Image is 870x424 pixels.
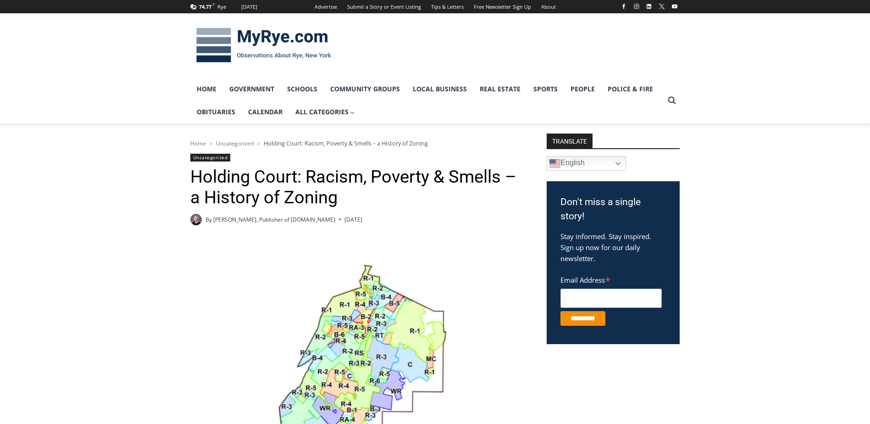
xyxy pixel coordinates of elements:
a: Obituaries [190,100,242,123]
span: 74.77 [199,3,211,10]
a: Sports [527,78,564,100]
img: MyRye.com [190,22,337,69]
span: > [257,140,260,147]
span: > [210,140,212,147]
a: Facebook [618,1,629,12]
a: YouTube [669,1,680,12]
a: Linkedin [643,1,654,12]
a: Local Business [406,78,473,100]
h1: Holding Court: Racism, Poverty & Smells – a History of Zoning [190,167,523,208]
a: Home [190,139,206,147]
strong: TRANSLATE [547,134,593,148]
label: Email Address [560,271,662,287]
a: Police & Fire [601,78,659,100]
a: All Categories [289,100,361,123]
a: English [547,156,626,171]
span: Holding Court: Racism, Poverty & Smells – a History of Zoning [264,139,428,147]
h3: Don't miss a single story! [560,195,666,224]
img: en [549,158,560,169]
time: [DATE] [344,215,362,224]
nav: Primary Navigation [190,78,664,124]
span: All Categories [295,107,355,117]
a: Real Estate [473,78,527,100]
a: Home [190,78,223,100]
div: Rye [217,3,226,11]
div: [DATE] [241,3,257,11]
a: Community Groups [324,78,406,100]
a: Uncategorized [216,139,254,147]
button: View Search Form [664,92,680,109]
span: F [213,2,215,7]
nav: Breadcrumbs [190,139,523,148]
a: Instagram [631,1,642,12]
a: Uncategorized [190,154,231,162]
p: Stay informed. Stay inspired. Sign up now for our daily newsletter. [560,231,666,264]
a: Government [223,78,281,100]
a: Author image [190,214,202,225]
span: By [205,215,212,224]
a: Calendar [242,100,289,123]
a: X [656,1,667,12]
a: People [564,78,601,100]
a: [PERSON_NAME], Publisher of [DOMAIN_NAME] [213,216,335,223]
a: Schools [281,78,324,100]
